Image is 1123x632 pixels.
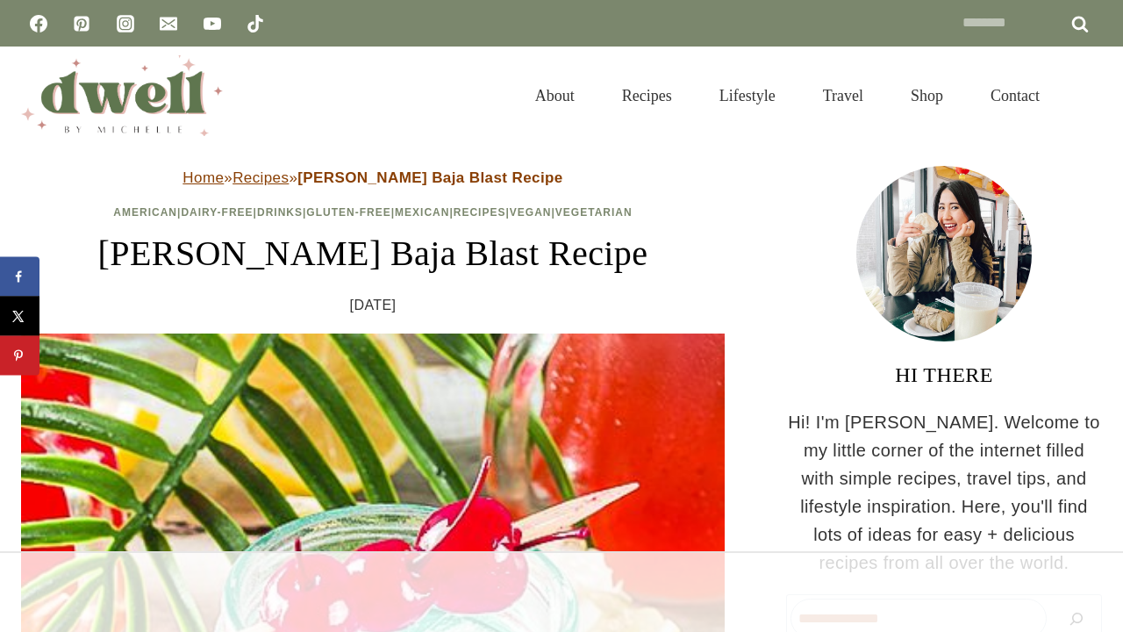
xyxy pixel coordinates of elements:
[555,206,633,219] a: Vegetarian
[108,6,143,41] a: Instagram
[21,227,725,280] h1: [PERSON_NAME] Baja Blast Recipe
[799,68,887,125] a: Travel
[181,206,253,219] a: Dairy-Free
[238,6,273,41] a: TikTok
[598,68,696,125] a: Recipes
[306,206,390,219] a: Gluten-Free
[113,206,177,219] a: American
[232,169,289,186] a: Recipes
[64,6,99,41] a: Pinterest
[454,206,506,219] a: Recipes
[21,6,56,41] a: Facebook
[151,6,186,41] a: Email
[887,68,967,125] a: Shop
[182,169,562,186] span: » »
[195,6,230,41] a: YouTube
[297,169,562,186] strong: [PERSON_NAME] Baja Blast Recipe
[696,68,799,125] a: Lifestyle
[967,68,1063,125] a: Contact
[1072,81,1102,111] button: View Search Form
[786,359,1102,391] h3: HI THERE
[182,169,224,186] a: Home
[257,206,303,219] a: Drinks
[511,68,598,125] a: About
[350,294,397,317] time: [DATE]
[21,55,223,136] img: DWELL by michelle
[510,206,552,219] a: Vegan
[395,206,449,219] a: Mexican
[511,68,1063,125] nav: Primary Navigation
[113,206,632,219] span: | | | | | | |
[786,408,1102,577] p: Hi! I'm [PERSON_NAME]. Welcome to my little corner of the internet filled with simple recipes, tr...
